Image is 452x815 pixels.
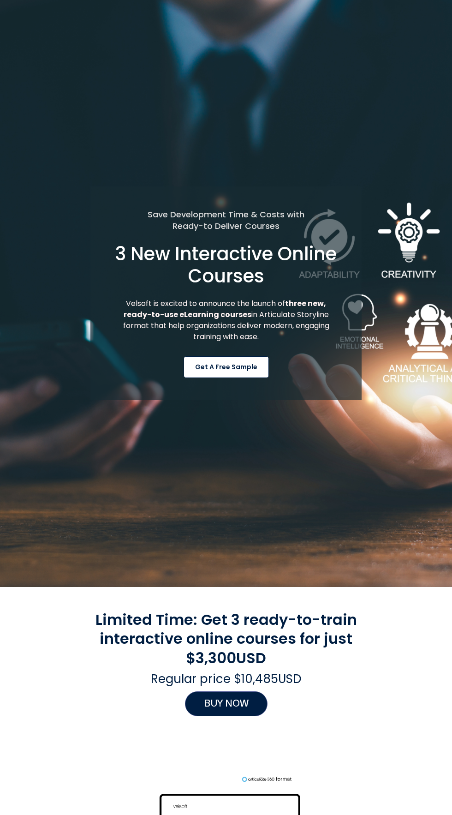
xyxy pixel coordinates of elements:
a: Get a Free Sample [184,356,269,378]
strong: three new, ready-to-use eLearning courses [124,298,327,320]
p: Velsoft is excited to announce the launch of in Articulate Storyline format that help organizatio... [113,298,339,342]
h2: Limited Time: Get 3 ready-to-train interactive online courses for just $3,300USD [80,610,372,668]
h1: 3 New Interactive Online Courses [113,243,339,287]
span: Get a Free Sample [195,362,257,372]
span: BUY NOW [204,696,249,711]
a: BUY NOW [185,691,268,716]
h2: Regular price $10,485USD [151,672,302,686]
h5: Save Development Time & Costs with Ready-to Deliver Courses [113,209,339,232]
